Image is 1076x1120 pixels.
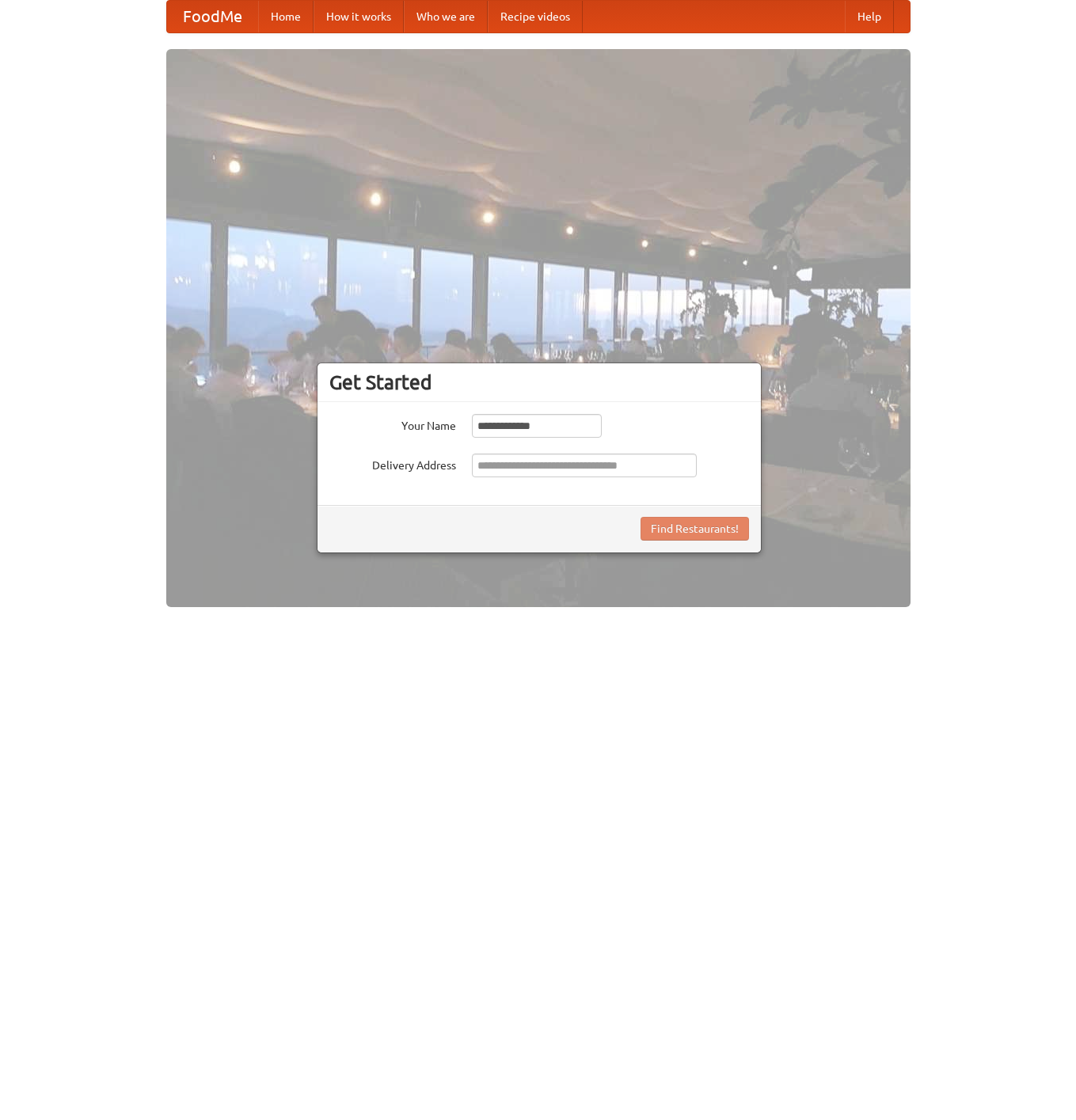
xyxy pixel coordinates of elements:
[641,517,749,541] button: Find Restaurants!
[314,1,404,32] a: How it works
[404,1,488,32] a: Who we are
[329,370,749,394] h3: Get Started
[258,1,314,32] a: Home
[329,414,456,434] label: Your Name
[167,1,258,32] a: FoodMe
[329,454,456,473] label: Delivery Address
[488,1,583,32] a: Recipe videos
[845,1,894,32] a: Help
